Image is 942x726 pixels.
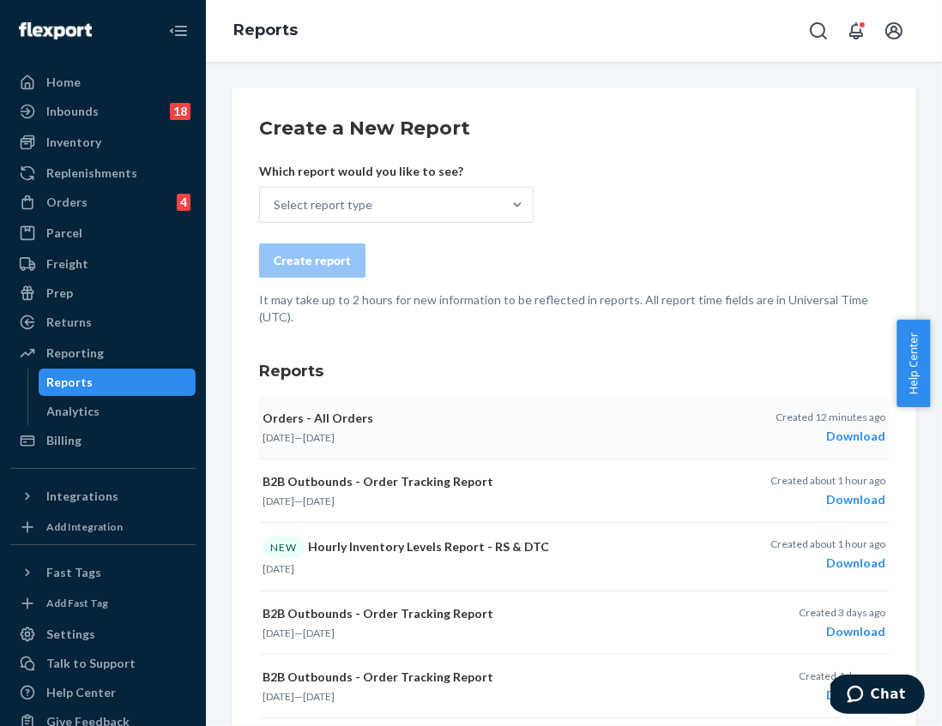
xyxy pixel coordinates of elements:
[274,196,372,213] div: Select report type
[770,491,885,508] div: Download
[46,134,101,151] div: Inventory
[799,687,885,704] div: Download
[303,690,335,703] time: [DATE]
[19,22,92,39] img: Flexport logo
[46,626,95,643] div: Settings
[233,21,298,39] a: Reports
[10,679,196,706] a: Help Center
[220,6,311,56] ol: breadcrumbs
[177,194,190,211] div: 4
[259,115,889,142] h2: Create a New Report
[263,669,673,686] p: B2B Outbounds - Order Tracking Report
[770,473,885,488] p: Created about 1 hour ago
[10,189,196,216] a: Orders4
[263,689,673,704] p: —
[263,431,294,444] time: [DATE]
[10,129,196,156] a: Inventory
[10,559,196,586] button: Fast Tags
[47,374,94,391] div: Reports
[839,14,873,48] button: Open notifications
[770,537,885,551] p: Created about 1 hour ago
[259,655,889,718] button: B2B Outbounds - Order Tracking Report[DATE]—[DATE]Created 4 days agoDownload
[46,285,73,302] div: Prep
[46,314,92,331] div: Returns
[263,562,294,575] time: [DATE]
[46,564,101,581] div: Fast Tags
[10,219,196,247] a: Parcel
[10,279,196,307] a: Prep
[776,428,885,445] div: Download
[10,98,196,125] a: Inbounds18
[46,488,118,505] div: Integrations
[263,690,294,703] time: [DATE]
[46,165,137,182] div: Replenishments
[10,159,196,187] a: Replenishments
[46,655,136,672] div: Talk to Support
[46,103,99,120] div: Inbounds
[46,684,116,701] div: Help Center
[10,250,196,278] a: Freight
[46,432,82,449] div: Billing
[263,605,673,622] p: B2B Outbounds - Order Tracking Report
[10,621,196,648] a: Settings
[46,225,82,242] div: Parcel
[10,593,196,614] a: Add Fast Tag
[46,596,108,610] div: Add Fast Tag
[897,320,930,407] button: Help Center
[46,74,81,91] div: Home
[259,396,889,459] button: Orders - All Orders[DATE]—[DATE]Created 12 minutes agoDownload
[263,495,294,507] time: [DATE]
[259,243,365,278] button: Create report
[10,309,196,336] a: Returns
[39,369,196,396] a: Reports
[259,591,889,655] button: B2B Outbounds - Order Tracking Report[DATE]—[DATE]Created 3 days agoDownload
[10,339,196,367] a: Reporting
[799,623,885,640] div: Download
[263,410,673,427] p: Orders - All Orders
[877,14,911,48] button: Open account menu
[776,410,885,424] p: Created 12 minutes ago
[801,14,836,48] button: Open Search Box
[303,495,335,507] time: [DATE]
[799,669,885,683] p: Created 4 days ago
[39,398,196,425] a: Analytics
[263,494,673,508] p: —
[46,255,88,273] div: Freight
[274,252,351,269] div: Create report
[259,163,534,180] p: Which report would you like to see?
[47,403,100,420] div: Analytics
[46,345,104,362] div: Reporting
[10,427,196,454] a: Billing
[259,523,889,591] button: NEWHourly Inventory Levels Report - RS & DTC[DATE]Created about 1 hour agoDownload
[10,517,196,537] a: Add Integration
[263,537,673,558] p: Hourly Inventory Levels Report - RS & DTC
[263,537,305,558] div: NEW
[170,103,190,120] div: 18
[303,627,335,639] time: [DATE]
[46,519,123,534] div: Add Integration
[10,69,196,96] a: Home
[259,459,889,523] button: B2B Outbounds - Order Tracking Report[DATE]—[DATE]Created about 1 hour agoDownload
[263,627,294,639] time: [DATE]
[799,605,885,620] p: Created 3 days ago
[10,483,196,510] button: Integrations
[259,360,889,382] h3: Reports
[830,675,925,717] iframe: Opens a widget where you can chat to one of our agents
[259,291,889,326] p: It may take up to 2 hours for new information to be reflected in reports. All report time fields ...
[161,14,196,48] button: Close Navigation
[263,473,673,490] p: B2B Outbounds - Order Tracking Report
[263,430,673,445] p: —
[10,650,196,677] button: Talk to Support
[46,194,88,211] div: Orders
[263,626,673,640] p: —
[770,555,885,572] div: Download
[303,431,335,444] time: [DATE]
